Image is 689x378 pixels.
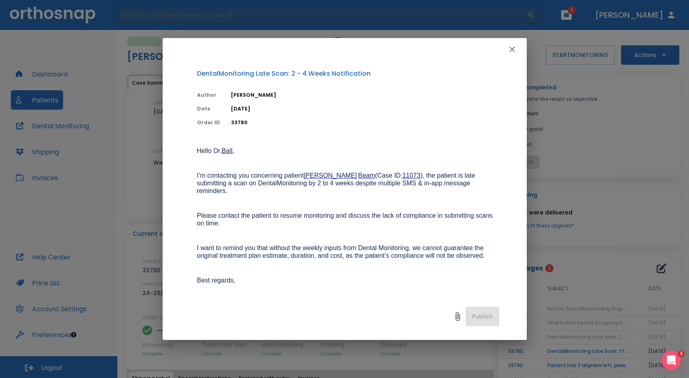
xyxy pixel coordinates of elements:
[197,172,304,179] span: I’m contacting you concerning patient
[197,147,222,154] span: Hello Dr.
[358,172,375,179] a: Beam
[197,244,485,259] span: I want to remind you that without the weekly inputs from Dental Monitoring, we cannot guarantee t...
[231,119,499,126] p: 33780
[661,350,681,370] iframe: Intercom live chat
[233,147,234,154] span: ,
[304,172,357,179] a: [PERSON_NAME]
[222,147,233,154] span: Ball
[375,172,403,179] span: (Case ID:
[197,212,495,227] span: Please contact the patient to resume monitoring and discuss the lack of compliance in submitting ...
[231,91,499,99] p: [PERSON_NAME]
[197,91,221,99] p: Author
[222,148,233,155] a: Ball
[197,277,235,284] span: Best regards,
[678,350,685,357] span: 1
[197,69,499,79] p: DentalMonitoring Late Scan: 2 - 4 Weeks Notification
[197,105,221,113] p: Date
[197,119,221,126] p: Order ID
[197,172,477,194] span: ), the patient is late submitting a scan on DentalMonitoring by 2 to 4 weeks despite multiple SMS...
[231,105,499,113] p: [DATE]
[403,172,421,179] a: 11073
